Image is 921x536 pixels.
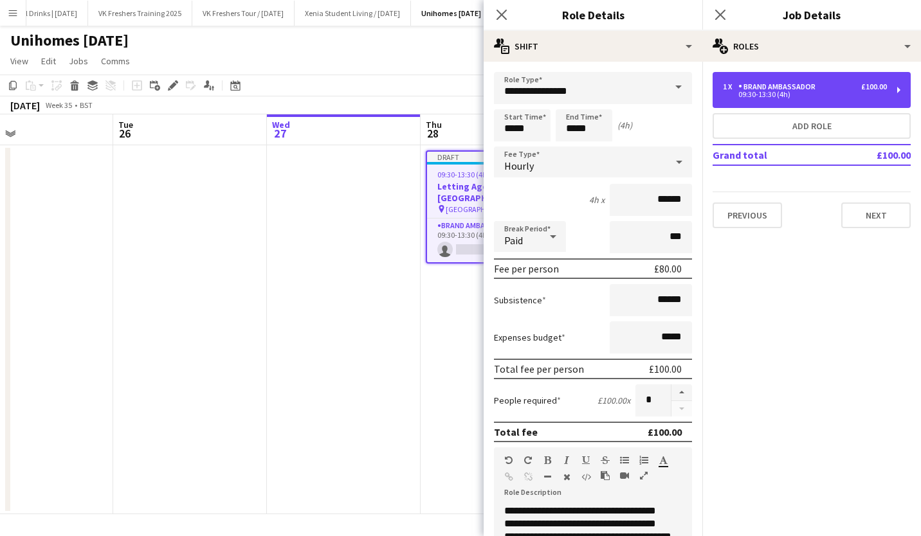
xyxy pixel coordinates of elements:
[42,100,75,110] span: Week 35
[738,82,821,91] div: Brand Ambassador
[639,455,648,465] button: Ordered List
[494,262,559,275] div: Fee per person
[702,6,921,23] h3: Job Details
[723,82,738,91] div: 1 x
[659,455,668,465] button: Text Color
[494,294,546,306] label: Subsistence
[427,152,569,162] div: Draft
[713,113,911,139] button: Add role
[5,53,33,69] a: View
[671,384,692,401] button: Increase
[723,91,887,98] div: 09:30-13:30 (4h)
[411,1,492,26] button: Unihomes [DATE]
[543,455,552,465] button: Bold
[427,219,569,262] app-card-role: Brand Ambassador0/109:30-13:30 (4h)
[617,120,632,131] div: (4h)
[437,170,489,179] span: 09:30-13:30 (4h)
[494,362,584,375] div: Total fee per person
[96,53,135,69] a: Comms
[649,362,682,375] div: £100.00
[504,159,534,172] span: Hourly
[484,31,702,62] div: Shift
[702,31,921,62] div: Roles
[581,455,590,465] button: Underline
[426,150,570,264] app-job-card: Draft09:30-13:30 (4h)0/1Letting Agents / [GEOGRAPHIC_DATA] [GEOGRAPHIC_DATA]1 RoleBrand Ambassado...
[713,202,782,228] button: Previous
[562,472,571,482] button: Clear Formatting
[861,82,887,91] div: £100.00
[543,472,552,482] button: Horizontal Line
[504,455,513,465] button: Undo
[524,455,533,465] button: Redo
[10,99,40,112] div: [DATE]
[64,53,93,69] a: Jobs
[272,119,290,130] span: Wed
[834,145,911,165] td: £100.00
[841,202,911,228] button: Next
[620,470,629,481] button: Insert video
[601,455,610,465] button: Strikethrough
[101,55,130,67] span: Comms
[270,126,290,141] span: 27
[69,55,88,67] span: Jobs
[10,31,129,50] h1: Unihomes [DATE]
[10,55,28,67] span: View
[192,1,295,26] button: VK Freshers Tour / [DATE]
[589,194,605,206] div: 4h x
[654,262,682,275] div: £80.00
[424,126,442,141] span: 28
[118,119,133,130] span: Tue
[295,1,411,26] button: Xenia Student Living / [DATE]
[494,332,565,343] label: Expenses budget
[494,395,561,406] label: People required
[601,470,610,481] button: Paste as plain text
[116,126,133,141] span: 26
[504,234,523,247] span: Paid
[648,425,682,438] div: £100.00
[36,53,61,69] a: Edit
[426,119,442,130] span: Thu
[494,425,538,438] div: Total fee
[427,181,569,204] h3: Letting Agents / [GEOGRAPHIC_DATA]
[620,455,629,465] button: Unordered List
[41,55,56,67] span: Edit
[88,1,192,26] button: VK Freshers Training 2025
[713,145,834,165] td: Grand total
[484,6,702,23] h3: Role Details
[639,470,648,481] button: Fullscreen
[80,100,93,110] div: BST
[562,455,571,465] button: Italic
[446,204,516,214] span: [GEOGRAPHIC_DATA]
[597,395,630,406] div: £100.00 x
[581,472,590,482] button: HTML Code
